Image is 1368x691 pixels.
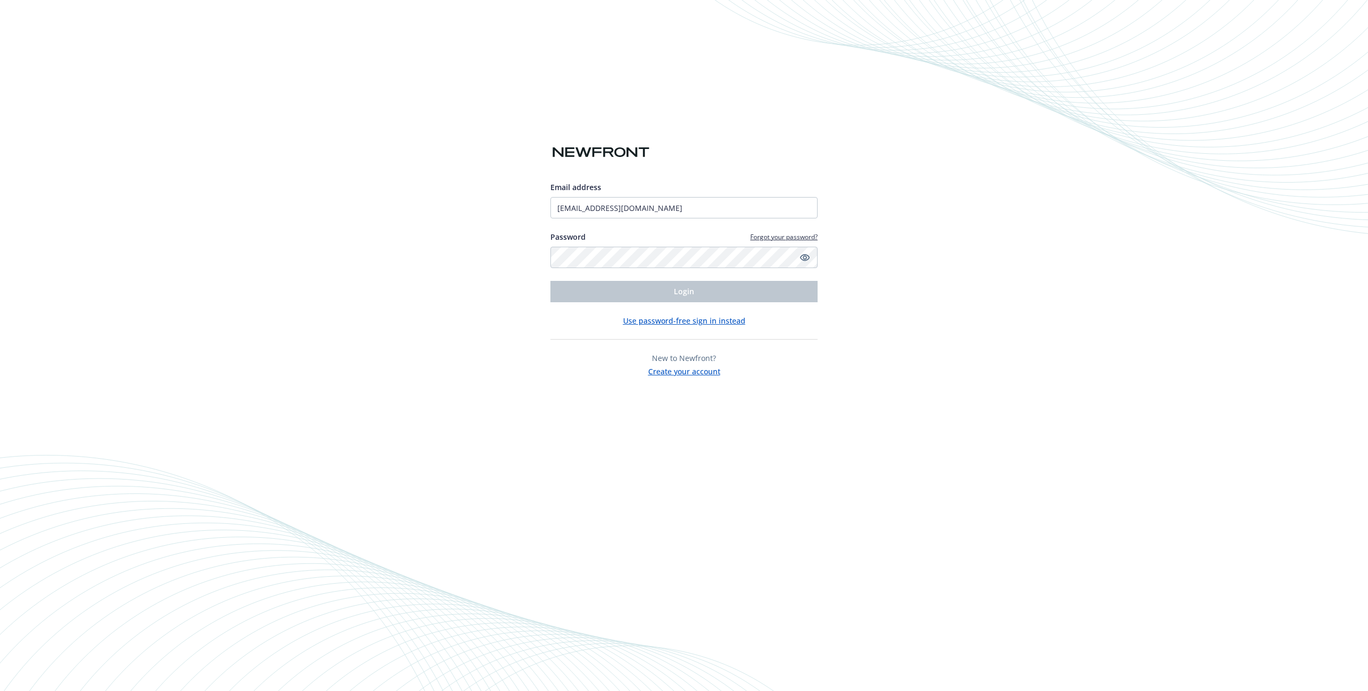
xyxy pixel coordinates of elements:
[648,364,720,377] button: Create your account
[674,286,694,296] span: Login
[750,232,818,241] a: Forgot your password?
[652,353,716,363] span: New to Newfront?
[550,231,586,242] label: Password
[550,197,818,218] input: Enter your email
[623,315,745,326] button: Use password-free sign in instead
[550,182,601,192] span: Email address
[798,251,811,264] a: Show password
[550,281,818,302] button: Login
[550,143,651,162] img: Newfront logo
[550,247,818,268] input: Enter your password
